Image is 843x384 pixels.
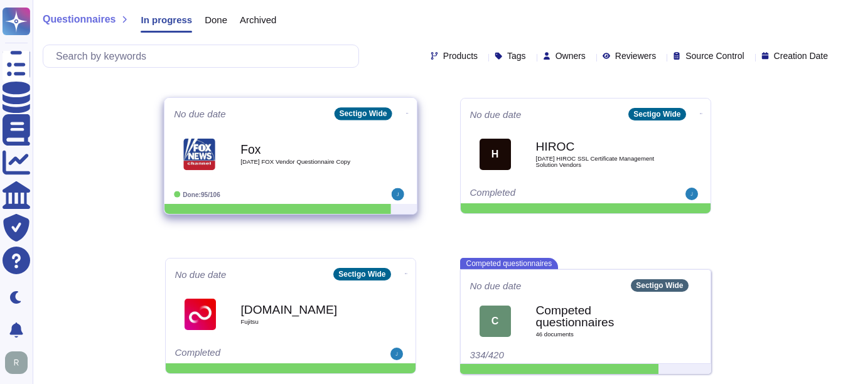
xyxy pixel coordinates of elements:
[205,15,227,24] span: Done
[43,14,115,24] span: Questionnaires
[685,188,698,200] img: user
[628,108,685,120] div: Sectigo Wide
[615,51,656,60] span: Reviewers
[774,51,828,60] span: Creation Date
[141,15,192,24] span: In progress
[480,306,511,337] div: C
[175,270,227,279] span: No due date
[631,279,688,292] div: Sectigo Wide
[240,15,276,24] span: Archived
[5,351,28,374] img: user
[390,348,403,360] img: user
[536,304,662,328] b: Competed questionnaires
[507,51,526,60] span: Tags
[460,258,559,269] span: Competed questionnaires
[470,281,522,291] span: No due date
[536,141,662,152] b: HIROC
[183,191,220,198] span: Done: 95/106
[185,299,216,330] img: Logo
[3,349,36,376] button: user
[536,156,662,168] span: [DATE] HIROC SSL Certificate Management Solution Vendors
[175,348,329,360] div: Completed
[333,268,390,280] div: Sectigo Wide
[685,51,744,60] span: Source Control
[241,319,367,325] span: Fujitsu
[470,110,522,119] span: No due date
[240,143,367,155] b: Fox
[536,331,662,338] span: 46 document s
[470,188,624,200] div: Completed
[241,304,367,316] b: [DOMAIN_NAME]
[240,159,367,165] span: [DATE] FOX Vendor Questionnaire Copy
[174,109,226,119] span: No due date
[183,138,215,170] img: Logo
[334,107,392,120] div: Sectigo Wide
[480,139,511,170] div: H
[391,188,404,201] img: user
[50,45,358,67] input: Search by keywords
[556,51,586,60] span: Owners
[470,349,504,360] span: 334/420
[443,51,478,60] span: Products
